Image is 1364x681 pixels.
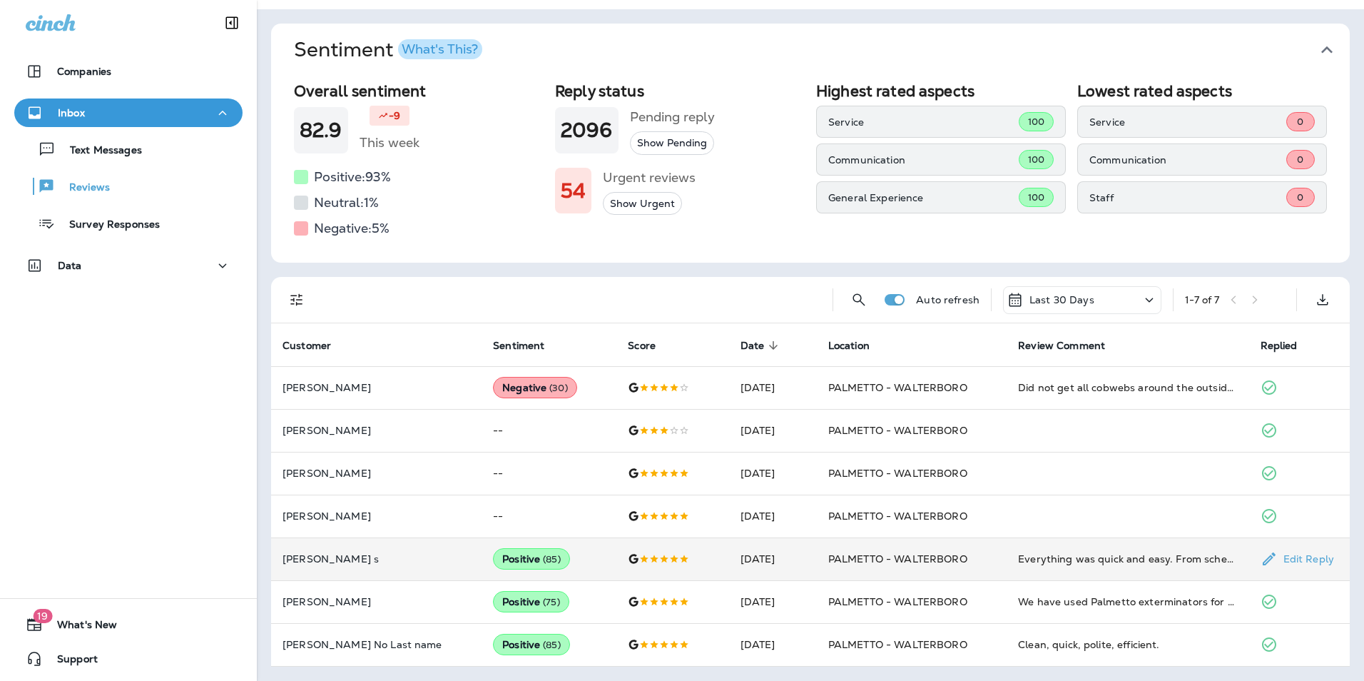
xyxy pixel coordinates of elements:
button: 19What's New [14,610,243,639]
span: Review Comment [1018,340,1105,352]
span: Location [828,340,870,352]
h2: Highest rated aspects [816,82,1066,100]
p: Service [1089,116,1286,128]
td: -- [482,409,616,452]
div: SentimentWhat's This? [271,76,1350,263]
td: [DATE] [729,495,817,538]
span: ( 75 ) [543,596,560,608]
p: Communication [828,154,1019,166]
div: Positive [493,591,569,612]
span: ( 85 ) [543,553,561,565]
span: PALMETTO - WALTERBORO [828,424,967,437]
button: Search Reviews [845,286,873,314]
p: Service [828,116,1019,128]
div: Positive [493,548,570,570]
p: [PERSON_NAME] s [283,553,470,565]
span: 0 [1297,153,1303,166]
span: 100 [1028,191,1044,203]
h1: 54 [561,179,586,203]
span: Sentiment [493,340,544,352]
p: Reviews [55,181,110,195]
span: PALMETTO - WALTERBORO [828,595,967,608]
h5: Neutral: 1 % [314,191,379,214]
h2: Lowest rated aspects [1077,82,1327,100]
button: SentimentWhat's This? [283,24,1361,76]
span: Replied [1261,339,1316,352]
h1: 2096 [561,118,613,142]
button: Text Messages [14,134,243,164]
div: Negative [493,377,577,398]
p: Edit Reply [1278,553,1334,565]
p: [PERSON_NAME] [283,468,470,479]
span: Review Comment [1018,339,1124,352]
h5: Positive: 93 % [314,166,391,188]
p: Companies [57,66,111,77]
p: [PERSON_NAME] [283,425,470,436]
button: Companies [14,57,243,86]
button: Reviews [14,171,243,201]
h5: Urgent reviews [603,166,696,189]
span: 100 [1028,116,1044,128]
span: Sentiment [493,339,563,352]
span: PALMETTO - WALTERBORO [828,553,967,565]
span: PALMETTO - WALTERBORO [828,510,967,523]
span: Replied [1261,340,1298,352]
span: 19 [33,609,52,623]
div: What's This? [402,43,478,56]
span: 0 [1297,116,1303,128]
h2: Overall sentiment [294,82,544,100]
p: Data [58,260,82,271]
div: Positive [493,634,570,655]
p: Staff [1089,192,1286,203]
button: Survey Responses [14,208,243,238]
p: [PERSON_NAME] [283,510,470,522]
h5: This week [360,131,419,154]
button: What's This? [398,39,482,59]
p: Text Messages [56,144,142,158]
button: Show Urgent [603,192,682,216]
p: Last 30 Days [1029,294,1094,306]
p: [PERSON_NAME] No Last name [283,639,470,650]
button: Support [14,645,243,673]
span: PALMETTO - WALTERBORO [828,638,967,651]
p: [PERSON_NAME] [283,596,470,607]
span: 100 [1028,153,1044,166]
p: Inbox [58,107,85,118]
button: Filters [283,286,311,314]
span: Customer [283,340,331,352]
td: [DATE] [729,580,817,623]
h5: Negative: 5 % [314,217,390,240]
button: Export as CSV [1308,286,1337,314]
p: -9 [389,109,400,123]
span: ( 30 ) [549,382,568,394]
p: Survey Responses [55,218,160,232]
span: Score [628,340,656,352]
span: ( 85 ) [543,639,561,651]
span: Support [43,653,98,670]
div: 1 - 7 of 7 [1185,294,1219,306]
td: [DATE] [729,366,817,409]
button: Data [14,251,243,280]
p: Communication [1089,154,1286,166]
p: Auto refresh [916,294,979,306]
td: [DATE] [729,623,817,666]
span: Date [740,339,783,352]
span: 0 [1297,191,1303,203]
p: [PERSON_NAME] [283,382,470,393]
div: We have used Palmetto exterminators for over 20 years and have been pleased with their services. ... [1018,595,1237,609]
p: General Experience [828,192,1019,203]
span: Score [628,339,674,352]
h2: Reply status [555,82,805,100]
div: Everything was quick and easy. From scheduling to paying the bill, it was a smooth process. Kevin... [1018,552,1237,566]
td: -- [482,452,616,495]
td: [DATE] [729,409,817,452]
span: PALMETTO - WALTERBORO [828,467,967,480]
button: Show Pending [630,131,714,155]
h1: Sentiment [294,38,482,62]
div: Clean, quick, polite, efficient. [1018,637,1237,652]
td: [DATE] [729,538,817,580]
span: What's New [43,619,117,636]
button: Collapse Sidebar [212,9,252,37]
div: Did not get all cobwebs around the outside of the house. [1018,380,1237,395]
span: Date [740,340,765,352]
